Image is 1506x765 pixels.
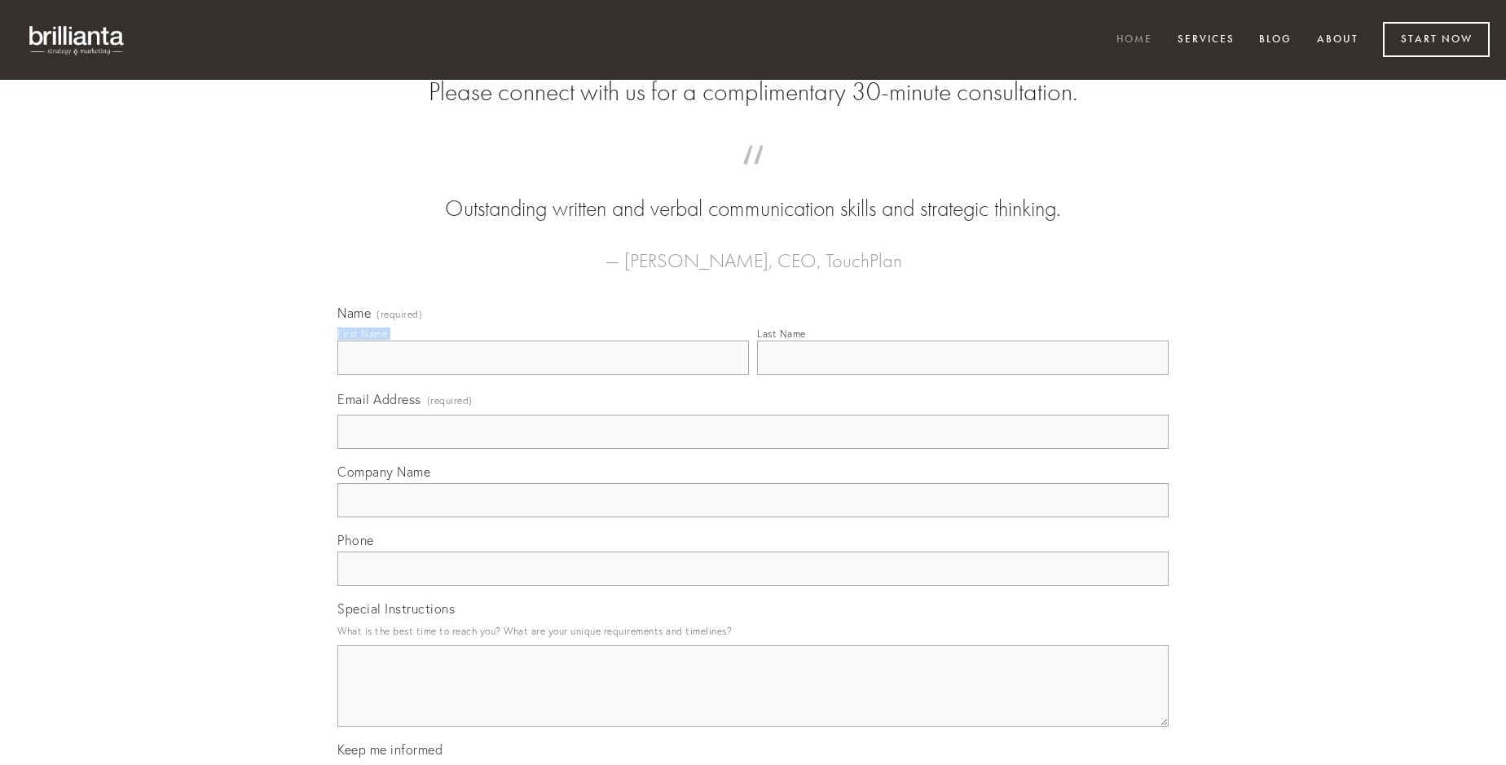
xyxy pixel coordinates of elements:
[376,310,422,319] span: (required)
[1383,22,1490,57] a: Start Now
[1306,27,1369,54] a: About
[363,161,1143,193] span: “
[427,389,473,411] span: (required)
[337,328,387,340] div: First Name
[337,391,421,407] span: Email Address
[757,328,806,340] div: Last Name
[1167,27,1245,54] a: Services
[337,77,1169,108] h2: Please connect with us for a complimentary 30-minute consultation.
[363,225,1143,277] figcaption: — [PERSON_NAME], CEO, TouchPlan
[1106,27,1163,54] a: Home
[337,464,430,480] span: Company Name
[337,305,371,321] span: Name
[337,532,374,548] span: Phone
[337,620,1169,642] p: What is the best time to reach you? What are your unique requirements and timelines?
[363,161,1143,225] blockquote: Outstanding written and verbal communication skills and strategic thinking.
[1248,27,1302,54] a: Blog
[337,741,443,758] span: Keep me informed
[16,16,139,64] img: brillianta - research, strategy, marketing
[337,600,455,617] span: Special Instructions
